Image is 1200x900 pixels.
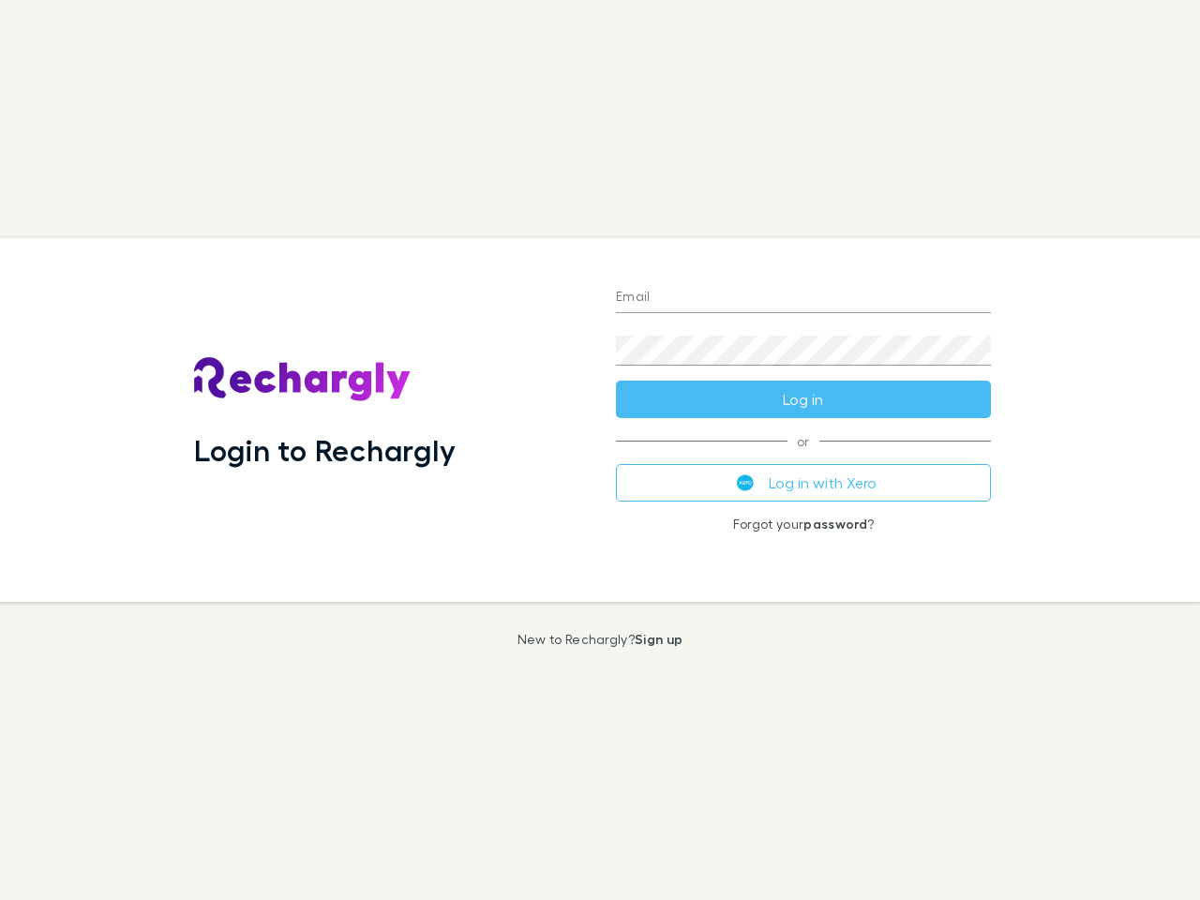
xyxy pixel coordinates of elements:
img: Xero's logo [737,474,754,491]
h1: Login to Rechargly [194,432,456,468]
a: password [803,516,867,532]
p: New to Rechargly? [517,632,683,647]
a: Sign up [635,631,682,647]
button: Log in with Xero [616,464,991,502]
span: or [616,441,991,442]
img: Rechargly's Logo [194,357,412,402]
p: Forgot your ? [616,517,991,532]
button: Log in [616,381,991,418]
